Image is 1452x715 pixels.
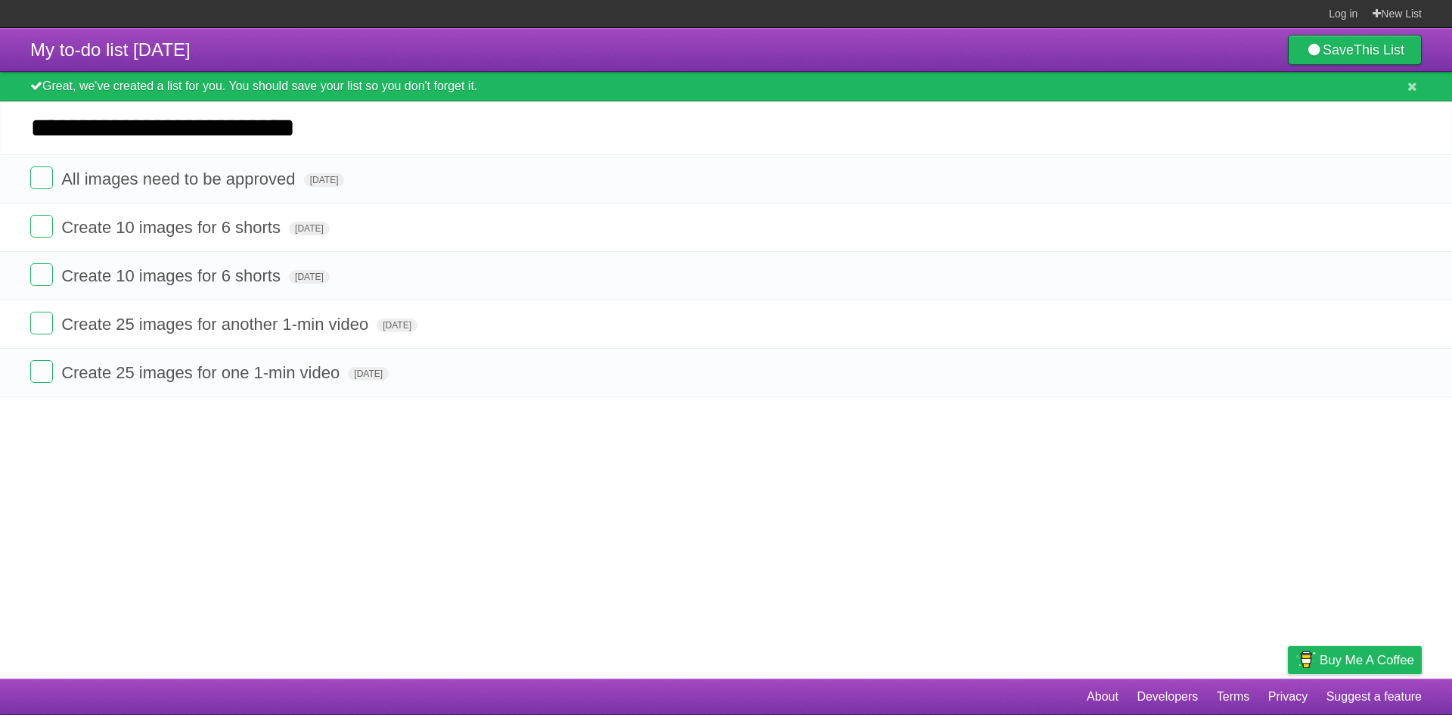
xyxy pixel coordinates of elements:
[61,315,372,334] span: Create 25 images for another 1-min video
[289,222,330,235] span: [DATE]
[30,263,53,286] label: Done
[1295,647,1316,673] img: Buy me a coffee
[1087,682,1118,711] a: About
[1217,682,1250,711] a: Terms
[1326,682,1422,711] a: Suggest a feature
[1320,647,1414,673] span: Buy me a coffee
[61,363,343,382] span: Create 25 images for one 1-min video
[61,266,284,285] span: Create 10 images for 6 shorts
[1288,35,1422,65] a: SaveThis List
[1354,42,1404,58] b: This List
[304,173,345,187] span: [DATE]
[30,39,191,60] span: My to-do list [DATE]
[61,169,299,188] span: All images need to be approved
[30,360,53,383] label: Done
[30,312,53,334] label: Done
[30,166,53,189] label: Done
[30,215,53,238] label: Done
[61,218,284,237] span: Create 10 images for 6 shorts
[289,270,330,284] span: [DATE]
[348,367,389,381] span: [DATE]
[377,319,417,332] span: [DATE]
[1268,682,1308,711] a: Privacy
[1137,682,1198,711] a: Developers
[1288,646,1422,674] a: Buy me a coffee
